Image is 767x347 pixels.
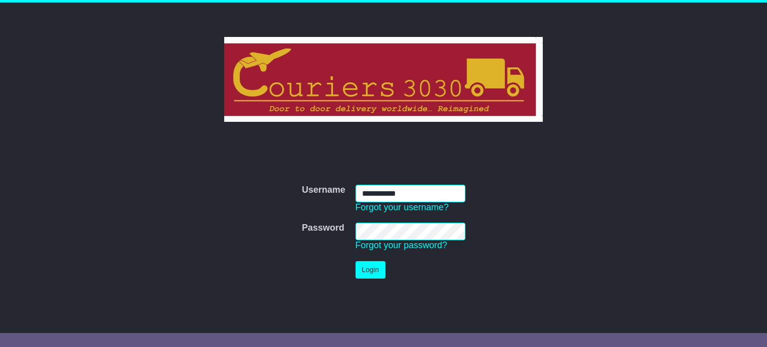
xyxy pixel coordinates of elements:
label: Username [302,185,345,196]
button: Login [356,261,385,279]
a: Forgot your password? [356,240,447,250]
label: Password [302,223,344,234]
a: Forgot your username? [356,202,449,212]
img: Couriers 3030 [224,37,543,122]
